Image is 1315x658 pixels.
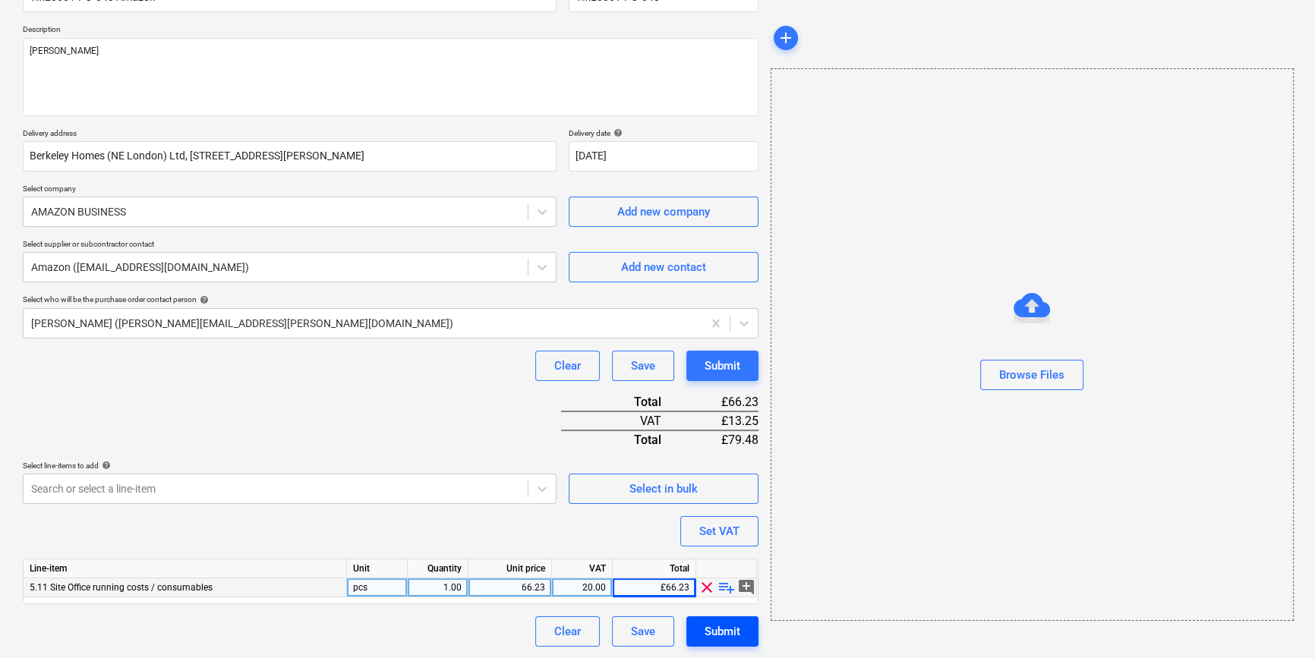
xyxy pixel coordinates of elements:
div: Select who will be the purchase order contact person [23,294,758,304]
div: Delivery date [569,128,758,138]
button: Clear [535,351,600,381]
div: pcs [347,578,408,597]
input: Delivery address [23,141,557,172]
div: Submit [705,356,740,376]
div: 1.00 [414,578,462,597]
button: Submit [686,616,758,647]
span: help [197,295,209,304]
div: 66.23 [475,578,545,597]
div: Add new company [617,202,710,222]
textarea: [PERSON_NAME] [23,38,758,116]
div: Unit price [468,559,552,578]
div: Add new contact [621,257,706,277]
div: Unit [347,559,408,578]
span: add_comment [737,578,755,597]
div: Browse Files [999,365,1064,385]
p: Select supplier or subcontractor contact [23,239,557,252]
div: Quantity [408,559,468,578]
div: Total [561,430,686,449]
span: help [99,461,111,470]
p: Description [23,24,758,37]
div: VAT [552,559,613,578]
button: Save [612,616,674,647]
button: Clear [535,616,600,647]
div: £66.23 [613,578,696,597]
p: Select company [23,184,557,197]
div: £13.25 [686,411,758,430]
span: playlist_add [717,578,736,597]
div: Browse Files [771,68,1294,621]
p: Delivery address [23,128,557,141]
input: Delivery date not specified [569,141,758,172]
span: add [777,29,795,47]
div: Total [613,559,696,578]
span: help [610,128,623,137]
button: Add new company [569,197,758,227]
div: Select line-items to add [23,461,557,471]
button: Browse Files [980,360,1083,390]
div: Save [631,622,655,641]
button: Set VAT [680,516,758,546]
div: Clear [554,622,581,641]
span: clear [698,578,716,597]
button: Submit [686,351,758,381]
button: Select in bulk [569,474,758,504]
div: VAT [561,411,686,430]
div: Select in bulk [629,479,698,499]
button: Add new contact [569,252,758,282]
span: 5.11 Site Office running costs / consumables [30,582,213,593]
div: £66.23 [686,393,758,411]
div: 20.00 [558,578,606,597]
div: Line-item [24,559,347,578]
div: £79.48 [686,430,758,449]
iframe: Chat Widget [1239,585,1315,658]
div: Submit [705,622,740,641]
div: Clear [554,356,581,376]
div: Total [561,393,686,411]
div: Set VAT [699,521,739,541]
div: Save [631,356,655,376]
button: Save [612,351,674,381]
